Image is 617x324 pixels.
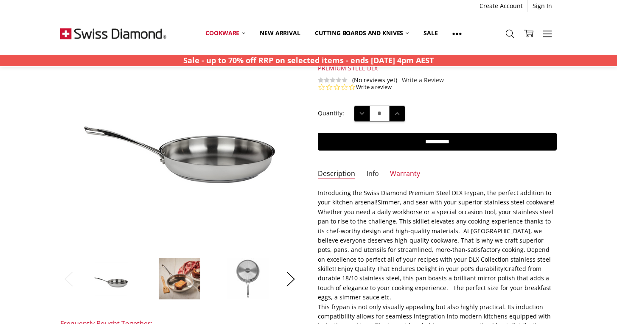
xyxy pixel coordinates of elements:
[183,55,434,65] strong: Sale - up to 70% off RRP on selected items - ends [DATE] 4pm AEST
[416,24,445,42] a: Sale
[90,257,132,300] img: Premium Steel DLX - 8" (20cm) Stainless Steel Fry Pan | Swiss Diamond
[318,109,344,118] label: Quantity:
[352,77,397,84] span: (No reviews yet)
[60,12,166,55] img: Free Shipping On Every Order
[318,198,555,301] span: Simmer, and sear with your superior stainless steel cookware! Whether you need a daily workhorse ...
[445,24,469,43] a: Show All
[356,84,392,91] a: Write a review
[198,24,252,42] a: Cookware
[308,24,417,42] a: Cutting boards and knives
[318,64,378,72] span: Premium Steel DLX
[318,169,355,179] a: Description
[390,169,420,179] a: Warranty
[60,266,77,292] button: Previous
[158,257,201,300] img: Premium Steel DLX - 8" (20cm) Stainless Steel Fry Pan | Swiss Diamond
[318,189,551,206] span: Introducing the Swiss Diamond Premium Steel DLX Frypan, the perfect addition to your kitchen arse...
[282,266,299,292] button: Next
[227,257,269,300] img: Premium Steel DLX - 8" (20cm) Stainless Steel Fry Pan | Swiss Diamond
[402,77,444,84] a: Write a Review
[367,169,379,179] a: Info
[252,24,307,42] a: New arrival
